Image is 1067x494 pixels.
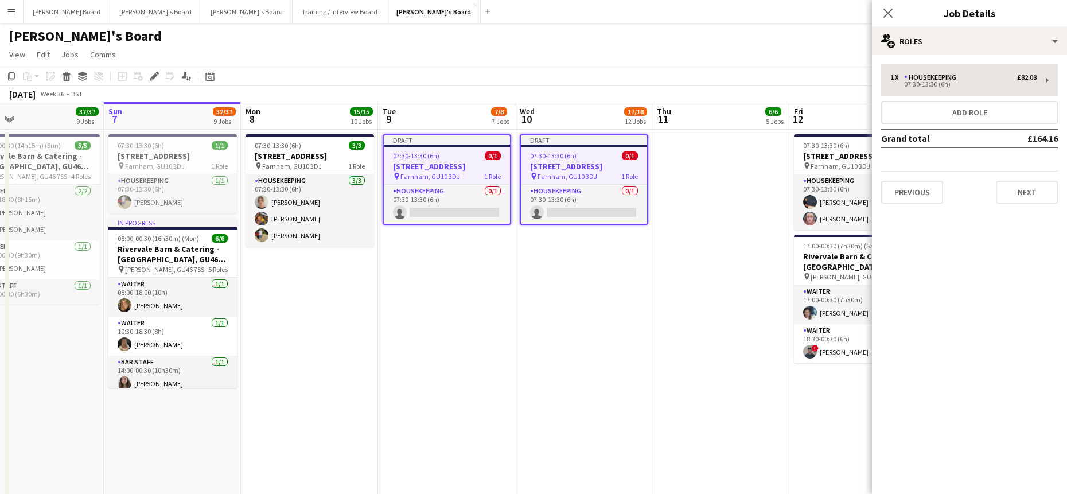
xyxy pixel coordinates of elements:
div: [DATE] [9,88,36,100]
div: In progress [108,218,237,227]
span: 0/1 [485,151,501,160]
span: 15/15 [350,107,373,116]
app-card-role: Waiter1/110:30-18:30 (8h)[PERSON_NAME] [108,317,237,356]
span: Farnham, GU10 3DJ [400,172,460,181]
span: Farnham, GU10 3DJ [125,162,185,170]
span: 12 [792,112,803,126]
h3: [STREET_ADDRESS] [794,151,922,161]
app-card-role: Waiter1/117:00-00:30 (7h30m)[PERSON_NAME] [794,285,922,324]
span: 08:00-00:30 (16h30m) (Mon) [118,234,199,243]
span: Edit [37,49,50,60]
td: Grand total [881,129,990,147]
span: 07:30-13:30 (6h) [255,141,301,150]
span: 7 [107,112,122,126]
div: 07:30-13:30 (6h) [890,81,1037,87]
span: 1 Role [348,162,365,170]
app-card-role: Waiter1/108:00-18:00 (10h)[PERSON_NAME] [108,278,237,317]
app-card-role: Housekeeping0/107:30-13:30 (6h) [384,185,510,224]
span: 4 Roles [71,172,91,181]
span: 07:30-13:30 (6h) [530,151,577,160]
span: [PERSON_NAME], GU46 7SS [811,273,890,281]
div: Draft [384,135,510,145]
span: 6/6 [765,107,781,116]
h3: Rivervale Barn & Catering - [GEOGRAPHIC_DATA], GU46 7SS [794,251,922,272]
app-job-card: 17:00-00:30 (7h30m) (Sat)2/2Rivervale Barn & Catering - [GEOGRAPHIC_DATA], GU46 7SS [PERSON_NAME]... [794,235,922,363]
app-card-role: Waiter1/118:30-00:30 (6h)![PERSON_NAME] [794,324,922,363]
span: 6/6 [212,234,228,243]
span: 1/1 [212,141,228,150]
span: Comms [90,49,116,60]
span: 1 Role [484,172,501,181]
h3: [STREET_ADDRESS] [246,151,374,161]
a: View [5,47,30,62]
span: 5 Roles [208,265,228,274]
div: 07:30-13:30 (6h)1/1[STREET_ADDRESS] Farnham, GU10 3DJ1 RoleHousekeeping1/107:30-13:30 (6h)[PERSON... [108,134,237,213]
div: Roles [872,28,1067,55]
span: Fri [794,106,803,116]
div: BST [71,90,83,98]
span: Thu [657,106,671,116]
h3: [STREET_ADDRESS] [384,161,510,172]
app-card-role: Housekeeping2/207:30-13:30 (6h)[PERSON_NAME][PERSON_NAME] [794,174,922,230]
span: [PERSON_NAME], GU46 7SS [125,265,204,274]
span: 0/1 [622,151,638,160]
span: Sun [108,106,122,116]
a: Jobs [57,47,83,62]
span: 17/18 [624,107,647,116]
span: 07:30-13:30 (6h) [118,141,164,150]
span: 11 [655,112,671,126]
span: 5/5 [75,141,91,150]
h3: Job Details [872,6,1067,21]
app-job-card: Draft07:30-13:30 (6h)0/1[STREET_ADDRESS] Farnham, GU10 3DJ1 RoleHousekeeping0/107:30-13:30 (6h) [520,134,648,225]
span: Jobs [61,49,79,60]
div: 10 Jobs [351,117,372,126]
div: 12 Jobs [625,117,647,126]
button: [PERSON_NAME]'s Board [201,1,293,23]
app-card-role: Housekeeping0/107:30-13:30 (6h) [521,185,647,224]
span: Week 36 [38,90,67,98]
button: Next [996,181,1058,204]
app-job-card: 07:30-13:30 (6h)3/3[STREET_ADDRESS] Farnham, GU10 3DJ1 RoleHousekeeping3/307:30-13:30 (6h)[PERSON... [246,134,374,247]
div: 7 Jobs [492,117,509,126]
span: Wed [520,106,535,116]
span: 1 Role [211,162,228,170]
span: 17:00-00:30 (7h30m) (Sat) [803,242,878,250]
h3: Rivervale Barn & Catering - [GEOGRAPHIC_DATA], GU46 7SS [108,244,237,264]
button: Training / Interview Board [293,1,387,23]
span: View [9,49,25,60]
button: Add role [881,101,1058,124]
div: 07:30-13:30 (6h)2/2[STREET_ADDRESS] Farnham, GU10 3DJ1 RoleHousekeeping2/207:30-13:30 (6h)[PERSON... [794,134,922,230]
span: ! [812,345,819,352]
button: Previous [881,181,943,204]
div: £82.08 [1017,73,1037,81]
span: 9 [381,112,396,126]
span: Mon [246,106,260,116]
a: Comms [85,47,120,62]
span: 8 [244,112,260,126]
td: £164.16 [990,129,1058,147]
div: 9 Jobs [213,117,235,126]
button: [PERSON_NAME] Board [24,1,110,23]
span: Tue [383,106,396,116]
span: 37/37 [76,107,99,116]
span: Farnham, GU10 3DJ [262,162,322,170]
span: Farnham, GU10 3DJ [811,162,870,170]
div: Housekeeping [904,73,961,81]
div: 1 x [890,73,904,81]
div: Draft [521,135,647,145]
div: Draft07:30-13:30 (6h)0/1[STREET_ADDRESS] Farnham, GU10 3DJ1 RoleHousekeeping0/107:30-13:30 (6h) [383,134,511,225]
h3: [STREET_ADDRESS] [521,161,647,172]
span: 32/37 [213,107,236,116]
span: Farnham, GU10 3DJ [538,172,597,181]
span: 10 [518,112,535,126]
app-job-card: In progress08:00-00:30 (16h30m) (Mon)6/6Rivervale Barn & Catering - [GEOGRAPHIC_DATA], GU46 7SS [... [108,218,237,388]
app-card-role: Housekeeping1/107:30-13:30 (6h)[PERSON_NAME] [108,174,237,213]
h1: [PERSON_NAME]'s Board [9,28,162,45]
div: 5 Jobs [766,117,784,126]
span: 07:30-13:30 (6h) [803,141,850,150]
div: 9 Jobs [76,117,98,126]
button: [PERSON_NAME]'s Board [387,1,481,23]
